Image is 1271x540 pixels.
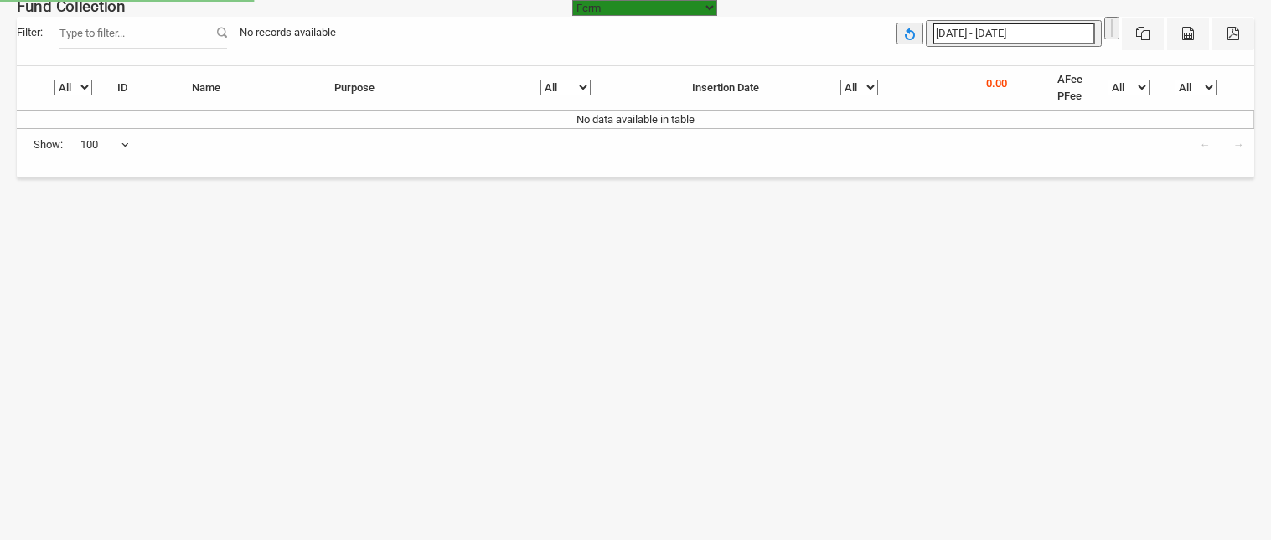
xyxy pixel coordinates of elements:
button: Excel [1122,18,1164,50]
span: Show: [34,136,63,153]
th: ID [105,66,179,111]
a: ← [1189,129,1221,161]
input: Filter: [59,17,227,49]
th: Name [179,66,322,111]
span: 100 [80,136,129,153]
button: CSV [1167,18,1209,50]
th: Purpose [322,66,529,111]
span: 100 [80,129,130,161]
div: No records available [227,17,349,49]
li: AFee [1057,71,1082,88]
th: Insertion Date [679,66,828,111]
button: Pdf [1212,18,1254,50]
p: 0.00 [986,75,1007,92]
li: PFee [1057,88,1082,105]
a: → [1222,129,1254,161]
td: No data available in table [17,111,1254,128]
